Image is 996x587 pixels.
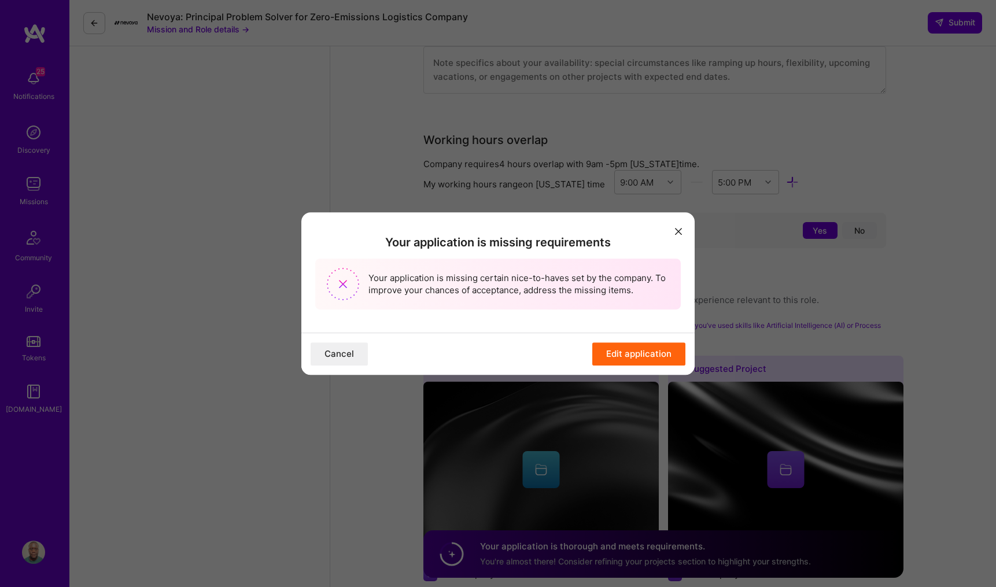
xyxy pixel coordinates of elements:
img: Missing requirements [327,268,359,300]
div: modal [301,212,695,375]
button: Edit application [592,342,685,366]
button: Cancel [311,342,368,366]
h2: Your application is missing requirements [315,235,681,249]
div: Your application is missing certain nice-to-haves set by the company. To improve your chances of ... [315,259,681,309]
i: icon Close [675,228,682,235]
